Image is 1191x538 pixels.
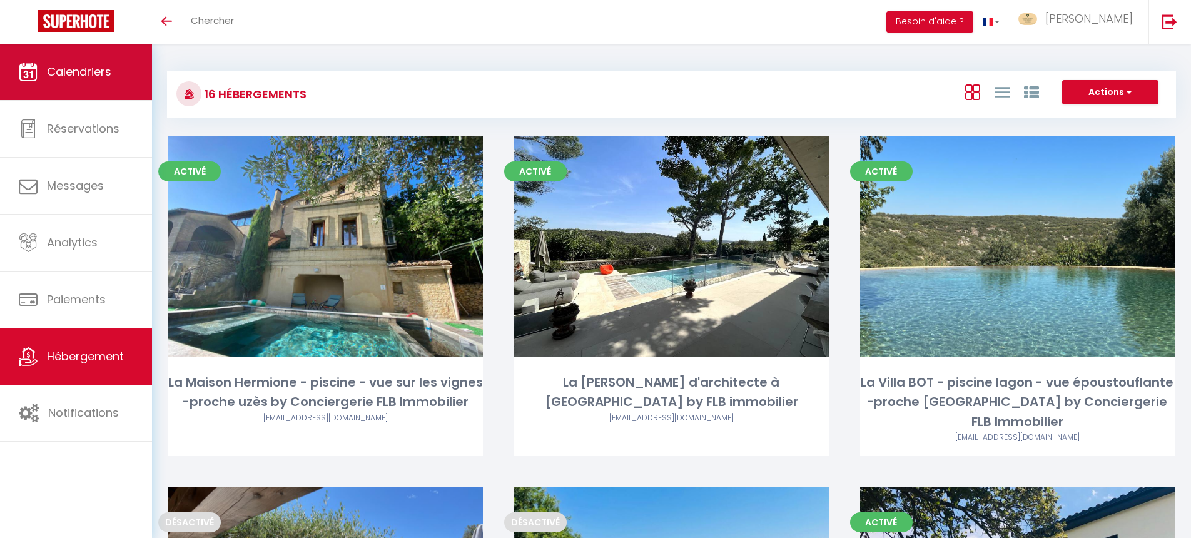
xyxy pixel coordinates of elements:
div: Airbnb [514,412,829,424]
span: Paiements [47,292,106,307]
span: Chercher [191,14,234,27]
div: La Villa BOT - piscine lagon - vue époustouflante -proche [GEOGRAPHIC_DATA] by Conciergerie FLB I... [860,373,1175,432]
a: Vue en Liste [995,81,1010,102]
span: Calendriers [47,64,111,79]
div: Airbnb [168,412,483,424]
a: Vue par Groupe [1024,81,1039,102]
span: Messages [47,178,104,193]
div: La Maison Hermione - piscine - vue sur les vignes -proche uzès by Conciergerie FLB Immobilier [168,373,483,412]
span: Réservations [47,121,119,136]
span: Activé [850,161,913,181]
span: Analytics [47,235,98,250]
span: Notifications [48,405,119,420]
button: Ouvrir le widget de chat LiveChat [10,5,48,43]
button: Besoin d'aide ? [886,11,973,33]
span: Désactivé [158,512,221,532]
button: Actions [1062,80,1158,105]
img: Super Booking [38,10,114,32]
span: [PERSON_NAME] [1045,11,1133,26]
span: Désactivé [504,512,567,532]
div: La [PERSON_NAME] d'architecte à [GEOGRAPHIC_DATA] by FLB immobilier [514,373,829,412]
span: Activé [504,161,567,181]
img: logout [1162,14,1177,29]
a: Vue en Box [965,81,980,102]
span: Activé [850,512,913,532]
div: Airbnb [860,432,1175,444]
span: Activé [158,161,221,181]
img: ... [1018,13,1037,25]
h3: 16 Hébergements [201,80,307,108]
span: Hébergement [47,348,124,364]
